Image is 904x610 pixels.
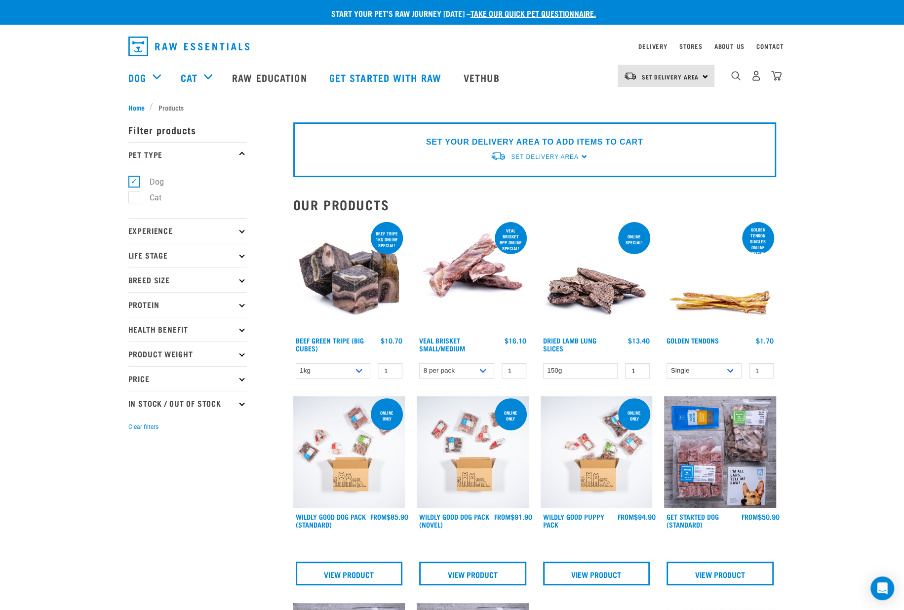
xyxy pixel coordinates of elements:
label: Cat [134,191,165,204]
a: Beef Green Tripe (Big Cubes) [296,339,364,350]
a: Contact [756,44,784,48]
a: Raw Education [222,58,319,97]
input: 1 [502,363,526,379]
img: home-icon-1@2x.png [731,71,741,80]
a: take our quick pet questionnaire. [471,11,596,15]
a: Home [128,102,150,113]
p: Product Weight [128,342,247,366]
p: Pet Type [128,142,247,167]
span: FROM [618,515,634,518]
img: 1044 Green Tripe Beef [293,220,405,332]
a: Wildly Good Puppy Pack [543,515,604,526]
input: 1 [378,363,402,379]
div: Golden Tendon singles online special! [742,222,774,261]
span: FROM [370,515,387,518]
img: user.png [751,71,761,81]
h2: Our Products [293,197,776,212]
div: $50.90 [742,513,780,521]
span: Home [128,102,145,113]
button: Clear filters [128,422,158,431]
img: 1303 Lamb Lung Slices 01 [541,220,653,332]
a: Vethub [454,58,512,97]
img: Raw Essentials Logo [128,37,249,56]
a: View Product [419,562,526,585]
a: View Product [296,562,403,585]
div: $85.90 [370,513,408,521]
img: van-moving.png [490,151,506,161]
img: Dog 0 2sec [293,396,405,508]
div: $94.90 [618,513,656,521]
div: Beef tripe 1kg online special! [371,226,403,253]
div: $10.70 [381,337,402,344]
p: Experience [128,218,247,243]
a: Veal Brisket Small/Medium [419,339,465,350]
div: $16.10 [505,337,526,344]
a: Get Started Dog (Standard) [667,515,719,526]
span: FROM [494,515,511,518]
input: 1 [625,363,650,379]
a: About Us [714,44,744,48]
p: Protein [128,292,247,317]
a: Stores [679,44,703,48]
span: Set Delivery Area [642,75,699,78]
input: 1 [749,363,774,379]
a: View Product [667,562,774,585]
div: Open Intercom Messenger [870,576,894,600]
div: ONLINE SPECIAL! [618,229,650,250]
nav: dropdown navigation [120,33,784,60]
p: Price [128,366,247,391]
img: Dog Novel 0 2sec [417,396,529,508]
a: Golden Tendons [667,339,719,342]
div: Online Only [495,405,527,426]
a: Wildly Good Dog Pack (Novel) [419,515,489,526]
img: van-moving.png [624,72,637,80]
img: home-icon@2x.png [771,71,782,81]
img: NSP Dog Standard Update [664,396,776,508]
a: Dried Lamb Lung Slices [543,339,596,350]
nav: breadcrumbs [128,102,776,113]
p: Life Stage [128,243,247,267]
p: In Stock / Out Of Stock [128,391,247,416]
a: View Product [543,562,650,585]
a: Cat [181,70,197,85]
a: Wildly Good Dog Pack (Standard) [296,515,366,526]
div: Online Only [618,405,650,426]
img: 1207 Veal Brisket 4pp 01 [417,220,529,332]
img: 1293 Golden Tendons 01 [664,220,776,332]
div: Online Only [371,405,403,426]
p: Filter products [128,117,247,142]
label: Dog [134,176,168,188]
div: $91.90 [494,513,532,521]
div: $13.40 [628,337,650,344]
img: Puppy 0 2sec [541,396,653,508]
p: Health Benefit [128,317,247,342]
a: Delivery [638,44,667,48]
span: Set Delivery Area [511,153,578,160]
p: SET YOUR DELIVERY AREA TO ADD ITEMS TO CART [426,136,643,148]
div: Veal Brisket 8pp online special! [495,223,527,256]
p: Breed Size [128,267,247,292]
a: Dog [128,70,146,85]
div: $1.70 [756,337,774,344]
a: Get started with Raw [319,58,454,97]
span: FROM [742,515,758,518]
